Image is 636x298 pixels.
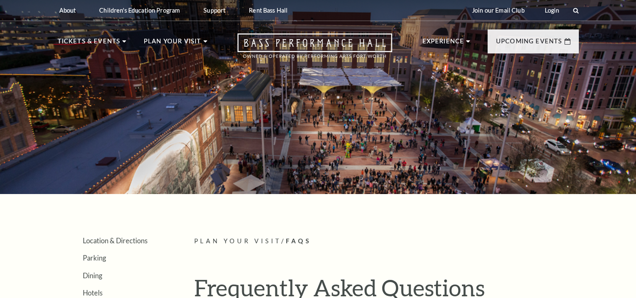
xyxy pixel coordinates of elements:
p: Support [203,7,225,14]
p: Rent Bass Hall [249,7,288,14]
p: Children's Education Program [99,7,180,14]
span: Plan Your Visit [194,237,282,245]
p: About [59,7,76,14]
span: FAQs [286,237,311,245]
p: Plan Your Visit [144,36,201,51]
a: Hotels [83,289,103,297]
a: Parking [83,254,106,262]
p: Experience [422,36,464,51]
a: Dining [83,271,102,279]
a: Location & Directions [83,237,148,245]
p: / [194,236,579,247]
p: Upcoming Events [496,36,562,51]
p: Tickets & Events [58,36,121,51]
